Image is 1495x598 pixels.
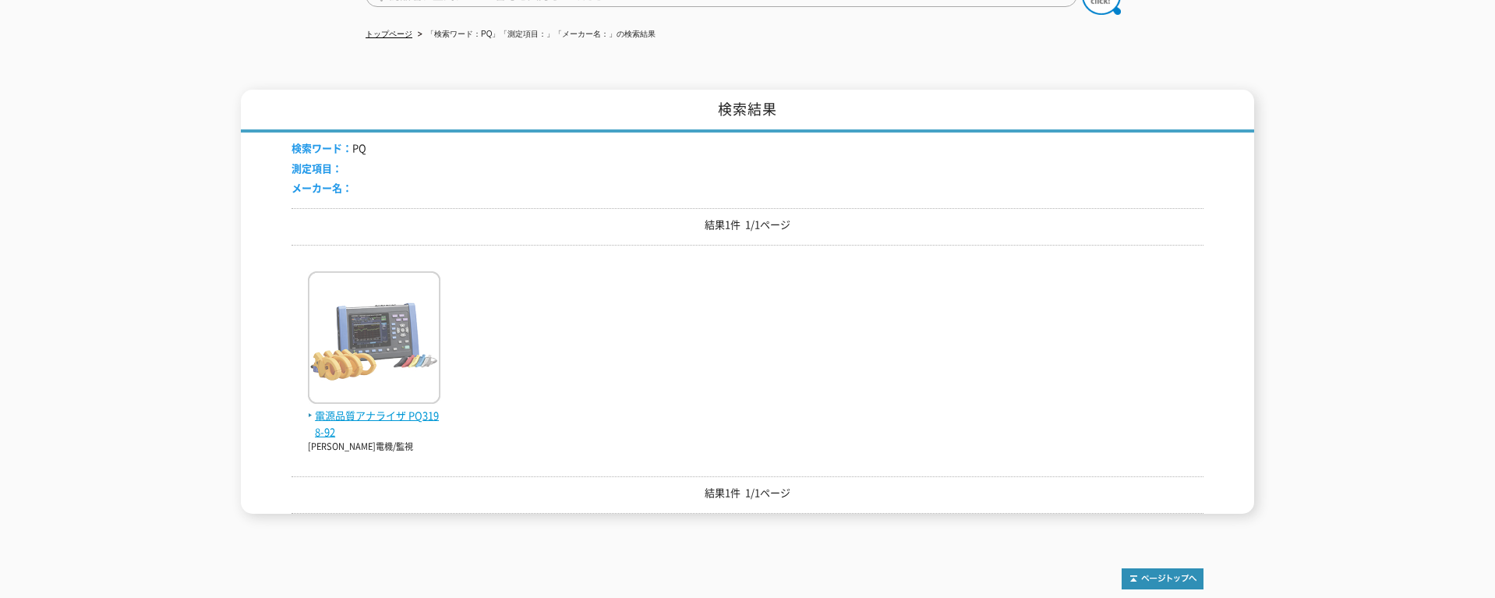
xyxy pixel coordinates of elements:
[308,391,440,440] a: 電源品質アナライザ PQ3198-92
[308,271,440,408] img: PQ3198-92
[292,140,366,157] li: PQ
[292,161,342,175] span: 測定項目：
[292,217,1203,233] p: 結果1件 1/1ページ
[292,180,352,195] span: メーカー名：
[241,90,1254,133] h1: 検索結果
[292,485,1203,501] p: 結果1件 1/1ページ
[415,27,656,43] li: 「検索ワード：PQ」「測定項目：」「メーカー名：」の検索結果
[292,140,352,155] span: 検索ワード：
[308,408,440,441] span: 電源品質アナライザ PQ3198-92
[366,30,412,38] a: トップページ
[1122,568,1203,589] img: トップページへ
[308,441,440,454] p: [PERSON_NAME]電機/監視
